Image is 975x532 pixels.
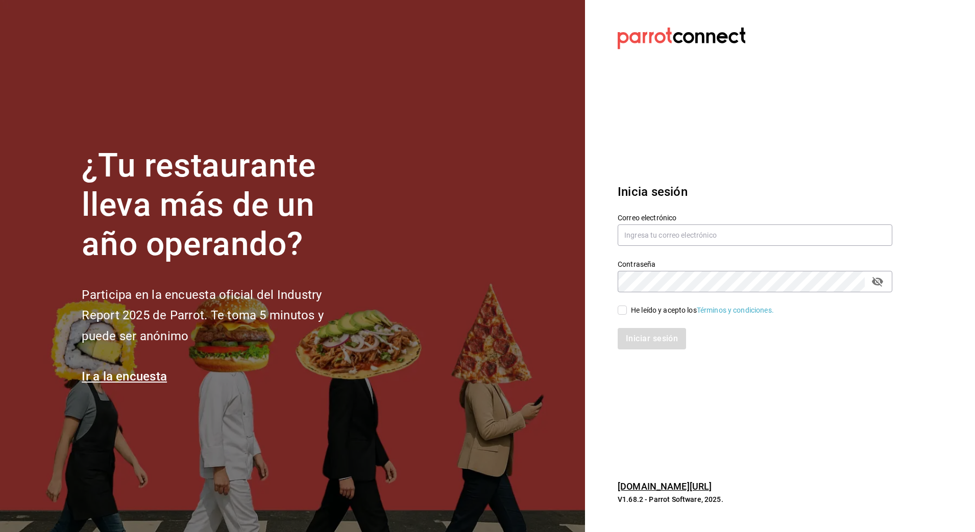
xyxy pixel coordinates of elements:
[618,224,892,246] input: Ingresa tu correo electrónico
[82,285,357,347] h2: Participa en la encuesta oficial del Industry Report 2025 de Parrot. Te toma 5 minutos y puede se...
[618,494,892,504] p: V1.68.2 - Parrot Software, 2025.
[82,369,167,384] a: Ir a la encuesta
[869,273,886,290] button: passwordField
[618,183,892,201] h3: Inicia sesión
[631,305,774,316] div: He leído y acepto los
[618,214,892,221] label: Correo electrónico
[618,261,892,268] label: Contraseña
[618,481,712,492] a: [DOMAIN_NAME][URL]
[697,306,774,314] a: Términos y condiciones.
[82,146,357,264] h1: ¿Tu restaurante lleva más de un año operando?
